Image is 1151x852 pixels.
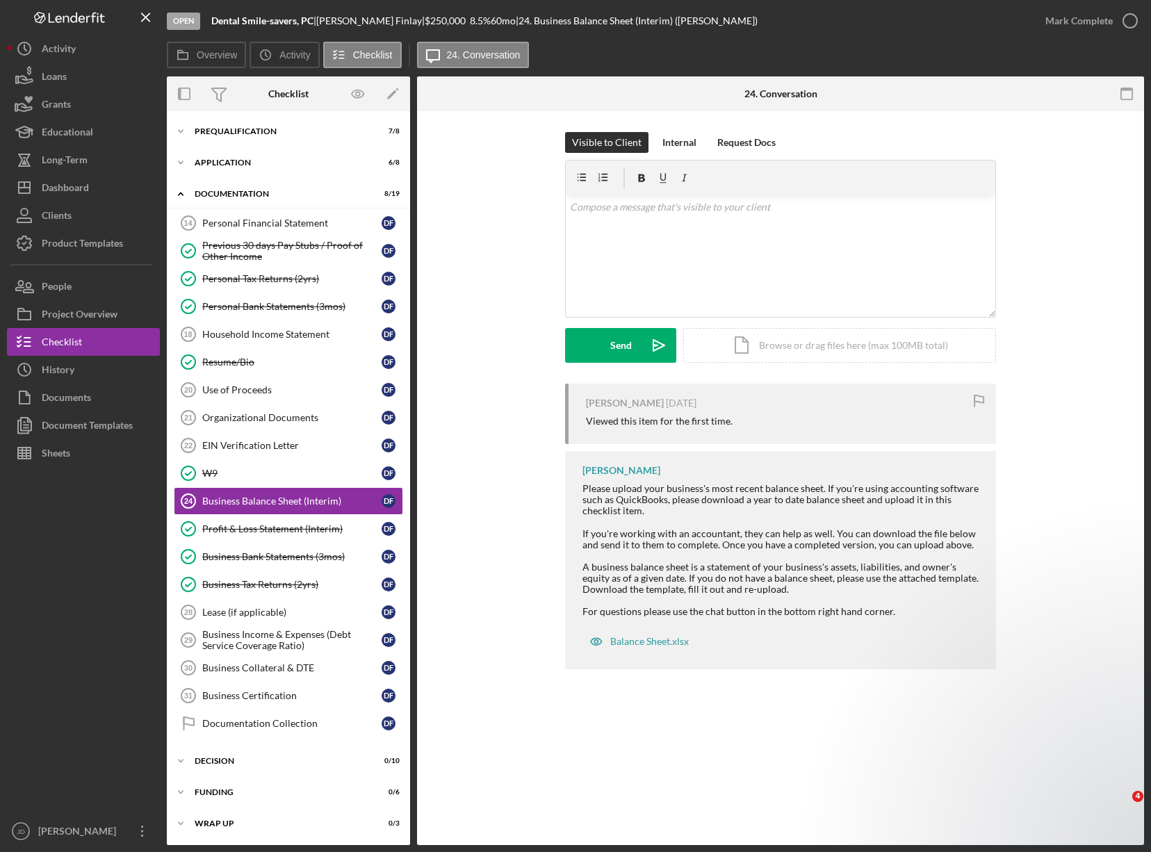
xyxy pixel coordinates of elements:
a: 29Business Income & Expenses (Debt Service Coverage Ratio)DF [174,626,403,654]
div: D F [382,272,395,286]
div: 0 / 10 [375,757,400,765]
a: Sheets [7,439,160,467]
div: [PERSON_NAME] [582,465,660,476]
a: Documentation CollectionDF [174,710,403,737]
div: D F [382,300,395,313]
tspan: 20 [184,386,193,394]
div: Funding [195,788,365,796]
b: Dental Smile-savers, PC [211,15,313,26]
div: Business Balance Sheet (Interim) [202,495,382,507]
div: Wrap up [195,819,365,828]
div: D F [382,661,395,675]
button: History [7,356,160,384]
label: Checklist [353,49,393,60]
a: Documents [7,384,160,411]
button: Activity [7,35,160,63]
div: Personal Financial Statement [202,218,382,229]
a: Previous 30 days Pay Stubs / Proof of Other IncomeDF [174,237,403,265]
button: Internal [655,132,703,153]
div: Profit & Loss Statement (Interim) [202,523,382,534]
a: Grants [7,90,160,118]
div: D F [382,411,395,425]
div: Documentation Collection [202,718,382,729]
tspan: 24 [184,497,193,505]
a: W9DF [174,459,403,487]
div: Previous 30 days Pay Stubs / Proof of Other Income [202,240,382,262]
div: D F [382,689,395,703]
div: Documents [42,384,91,415]
tspan: 22 [184,441,193,450]
div: D F [382,383,395,397]
div: [PERSON_NAME] [586,398,664,409]
div: Send [610,328,632,363]
div: Open [167,13,200,30]
div: 7 / 8 [375,127,400,136]
div: Dashboard [42,174,89,205]
div: Documentation [195,190,365,198]
div: Please upload your business's most recent balance sheet. If you're using accounting software such... [582,483,982,617]
a: 14Personal Financial StatementDF [174,209,403,237]
div: Long-Term [42,146,88,177]
tspan: 29 [184,636,193,644]
button: Educational [7,118,160,146]
button: Dashboard [7,174,160,202]
iframe: Intercom live chat [1104,791,1137,824]
button: Request Docs [710,132,783,153]
div: [PERSON_NAME] [35,817,125,849]
div: Personal Bank Statements (3mos) [202,301,382,312]
div: D F [382,577,395,591]
div: Activity [42,35,76,66]
button: 24. Conversation [417,42,530,68]
button: Product Templates [7,229,160,257]
a: 18Household Income StatementDF [174,320,403,348]
button: Mark Complete [1031,7,1144,35]
button: Balance Sheet.xlsx [582,628,696,655]
div: Decision [195,757,365,765]
a: Clients [7,202,160,229]
button: Document Templates [7,411,160,439]
div: Checklist [42,328,82,359]
a: 20Use of ProceedsDF [174,376,403,404]
button: JD[PERSON_NAME] [7,817,160,845]
div: Request Docs [717,132,776,153]
a: 21Organizational DocumentsDF [174,404,403,432]
div: Balance Sheet.xlsx [610,636,689,647]
a: 22EIN Verification LetterDF [174,432,403,459]
div: Viewed this item for the first time. [586,416,733,427]
div: EIN Verification Letter [202,440,382,451]
div: Clients [42,202,72,233]
a: Resume/BioDF [174,348,403,376]
a: Profit & Loss Statement (Interim)DF [174,515,403,543]
a: 28Lease (if applicable)DF [174,598,403,626]
div: 6 / 8 [375,158,400,167]
div: Application [195,158,365,167]
div: History [42,356,74,387]
button: People [7,272,160,300]
tspan: 18 [183,330,192,338]
tspan: 21 [184,413,193,422]
div: Grants [42,90,71,122]
div: Personal Tax Returns (2yrs) [202,273,382,284]
div: W9 [202,468,382,479]
span: 4 [1132,791,1143,802]
span: $250,000 [425,15,466,26]
label: Overview [197,49,237,60]
div: Business Bank Statements (3mos) [202,551,382,562]
button: Long-Term [7,146,160,174]
tspan: 14 [183,219,193,227]
div: Resume/Bio [202,357,382,368]
button: Overview [167,42,246,68]
div: 0 / 6 [375,788,400,796]
label: Activity [279,49,310,60]
div: D F [382,439,395,452]
a: Business Bank Statements (3mos)DF [174,543,403,571]
button: Checklist [7,328,160,356]
div: D F [382,244,395,258]
div: | [211,15,316,26]
div: Educational [42,118,93,149]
